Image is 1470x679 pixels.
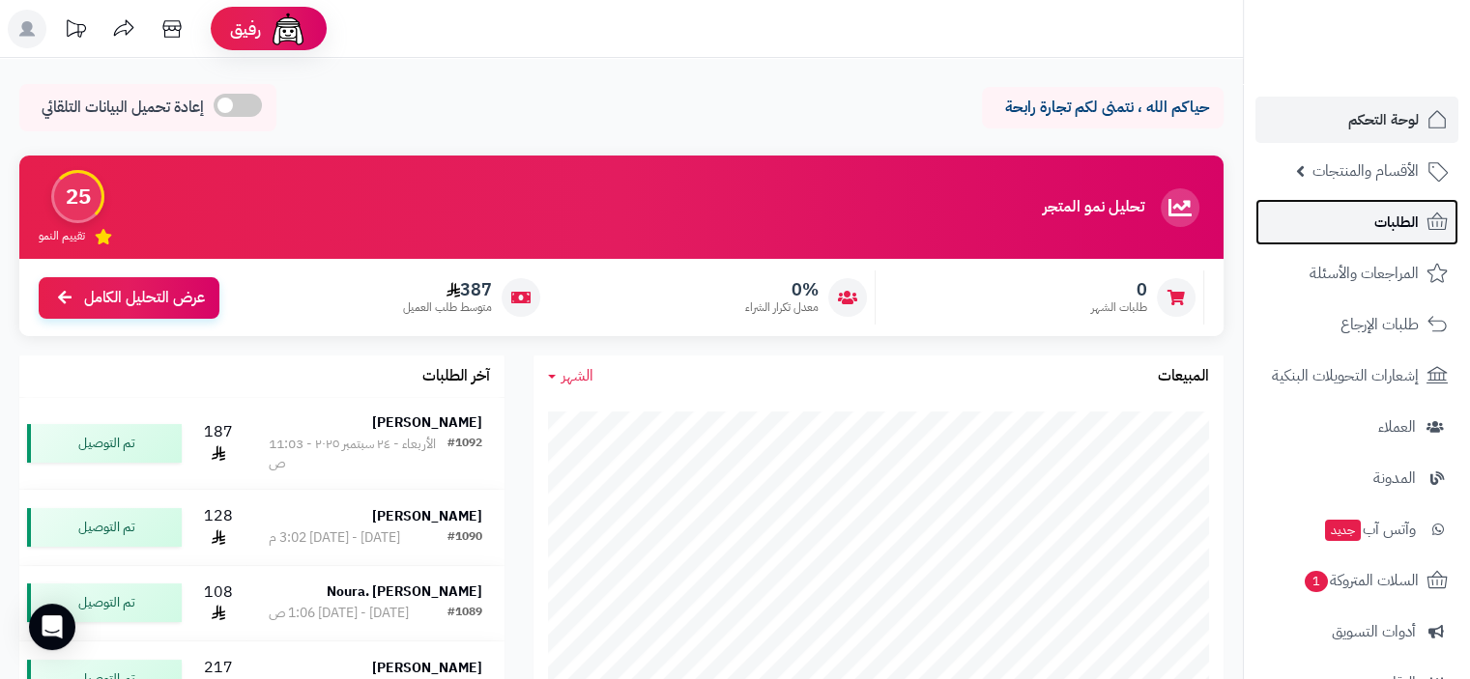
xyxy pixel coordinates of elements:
a: الشهر [548,365,593,387]
a: العملاء [1255,404,1458,450]
span: معدل تكرار الشراء [745,299,819,316]
a: وآتس آبجديد [1255,506,1458,552]
strong: Noura. [PERSON_NAME] [327,581,482,602]
a: تحديثات المنصة [51,10,100,53]
strong: [PERSON_NAME] [372,506,482,526]
div: [DATE] - [DATE] 3:02 م [269,528,400,548]
a: المدونة [1255,455,1458,501]
span: عرض التحليل الكامل [84,287,205,309]
span: السلات المتروكة [1303,567,1419,594]
span: 1 [1304,570,1329,593]
span: تقييم النمو [39,228,85,244]
img: logo-2.png [1339,19,1452,60]
a: عرض التحليل الكامل [39,277,219,319]
td: 108 [189,566,246,641]
span: أدوات التسويق [1332,618,1416,645]
h3: آخر الطلبات [422,368,490,385]
div: Open Intercom Messenger [29,604,75,650]
div: تم التوصيل [27,508,182,547]
span: المراجعات والأسئلة [1310,260,1419,287]
h3: تحليل نمو المتجر [1043,199,1144,216]
div: الأربعاء - ٢٤ سبتمبر ٢٠٢٥ - 11:03 ص [269,435,447,473]
div: تم التوصيل [27,424,182,463]
span: وآتس آب [1323,516,1416,543]
div: [DATE] - [DATE] 1:06 ص [269,604,409,623]
span: الطلبات [1374,209,1419,236]
a: الطلبات [1255,199,1458,245]
a: إشعارات التحويلات البنكية [1255,353,1458,399]
a: لوحة التحكم [1255,97,1458,143]
a: أدوات التسويق [1255,608,1458,655]
span: 387 [403,279,492,300]
span: لوحة التحكم [1348,106,1419,133]
div: تم التوصيل [27,583,182,622]
span: المدونة [1373,465,1416,492]
a: السلات المتروكة1 [1255,557,1458,604]
span: طلبات الإرجاع [1340,311,1419,338]
span: 0 [1091,279,1147,300]
span: طلبات الشهر [1091,299,1147,316]
div: #1092 [447,435,482,473]
span: العملاء [1378,413,1416,440]
td: 187 [189,398,246,489]
span: جديد [1325,520,1361,541]
span: رفيق [230,17,261,41]
p: حياكم الله ، نتمنى لكم تجارة رابحة [996,97,1209,119]
strong: [PERSON_NAME] [372,412,482,433]
img: ai-face.png [269,10,307,48]
span: إعادة تحميل البيانات التلقائي [42,97,204,119]
a: طلبات الإرجاع [1255,301,1458,348]
span: الأقسام والمنتجات [1312,157,1419,184]
strong: [PERSON_NAME] [372,658,482,678]
div: #1089 [447,604,482,623]
span: متوسط طلب العميل [403,299,492,316]
a: المراجعات والأسئلة [1255,250,1458,297]
span: إشعارات التحويلات البنكية [1272,362,1419,389]
div: #1090 [447,528,482,548]
span: الشهر [562,364,593,387]
td: 128 [189,490,246,565]
h3: المبيعات [1158,368,1209,385]
span: 0% [745,279,819,300]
